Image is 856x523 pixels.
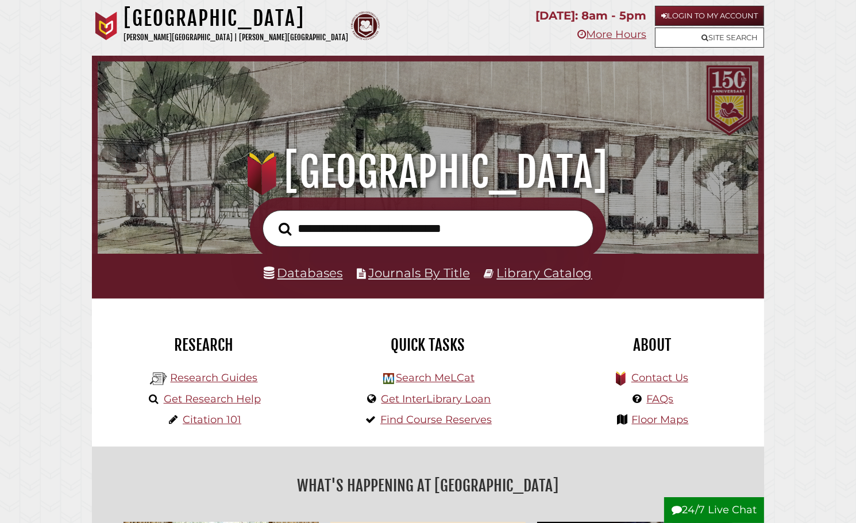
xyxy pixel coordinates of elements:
[101,335,307,355] h2: Research
[273,219,297,239] button: Search
[110,147,745,197] h1: [GEOGRAPHIC_DATA]
[380,413,492,426] a: Find Course Reserves
[124,6,348,31] h1: [GEOGRAPHIC_DATA]
[549,335,755,355] h2: About
[164,393,261,405] a: Get Research Help
[535,6,646,26] p: [DATE]: 8am - 5pm
[577,28,646,41] a: More Hours
[655,6,764,26] a: Login to My Account
[383,373,394,384] img: Hekman Library Logo
[92,11,121,40] img: Calvin University
[632,413,689,426] a: Floor Maps
[396,371,475,384] a: Search MeLCat
[101,472,755,499] h2: What's Happening at [GEOGRAPHIC_DATA]
[124,31,348,44] p: [PERSON_NAME][GEOGRAPHIC_DATA] | [PERSON_NAME][GEOGRAPHIC_DATA]
[150,370,167,388] img: Hekman Library Logo
[264,265,343,280] a: Databases
[279,222,291,236] i: Search
[381,393,491,405] a: Get InterLibrary Loan
[647,393,674,405] a: FAQs
[325,335,531,355] h2: Quick Tasks
[170,371,257,384] a: Research Guides
[497,265,592,280] a: Library Catalog
[351,11,380,40] img: Calvin Theological Seminary
[655,28,764,48] a: Site Search
[183,413,241,426] a: Citation 101
[631,371,688,384] a: Contact Us
[368,265,470,280] a: Journals By Title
